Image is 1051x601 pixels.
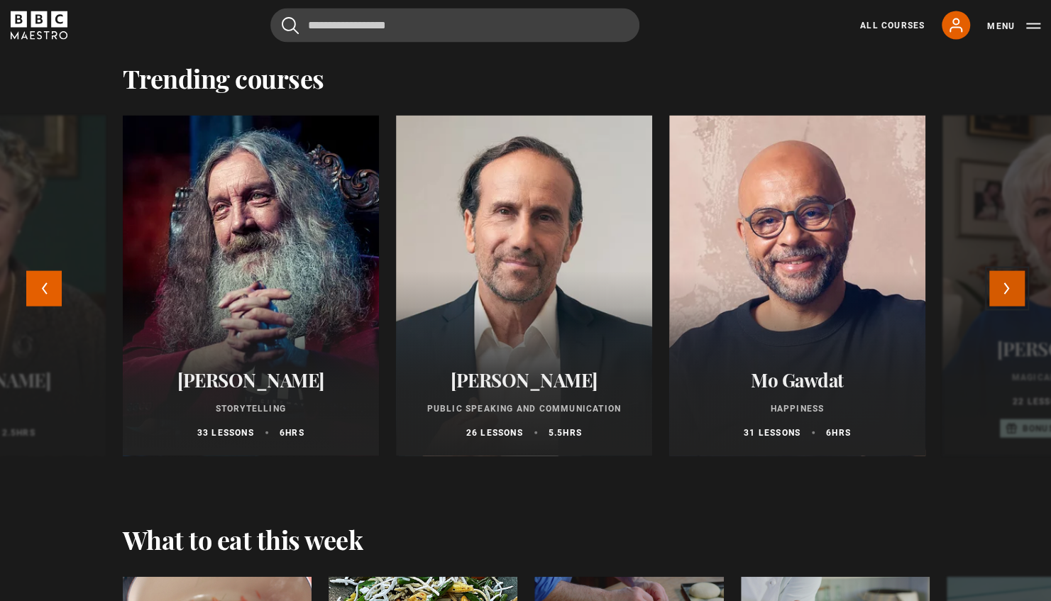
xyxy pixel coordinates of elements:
[123,524,363,553] h2: What to eat this week
[987,18,1040,33] button: Toggle navigation
[16,427,35,437] abbr: hrs
[123,115,379,456] a: [PERSON_NAME] Storytelling 33 lessons 6hrs
[270,8,639,42] input: Search
[282,16,299,34] button: Submit the search query
[396,115,652,456] a: [PERSON_NAME] Public Speaking and Communication 26 lessons 5.5hrs
[686,368,908,390] h2: Mo Gawdat
[860,18,925,31] a: All Courses
[669,115,925,456] a: Mo Gawdat Happiness 31 lessons 6hrs
[563,427,582,437] abbr: hrs
[140,402,362,414] p: Storytelling
[197,426,254,439] p: 33 lessons
[2,426,35,439] p: 2.5
[280,426,304,439] p: 6
[413,368,635,390] h2: [PERSON_NAME]
[466,426,523,439] p: 26 lessons
[140,368,362,390] h2: [PERSON_NAME]
[11,11,67,39] svg: BBC Maestro
[413,402,635,414] p: Public Speaking and Communication
[549,426,582,439] p: 5.5
[123,62,324,92] h2: Trending courses
[832,427,851,437] abbr: hrs
[285,427,304,437] abbr: hrs
[826,426,851,439] p: 6
[744,426,800,439] p: 31 lessons
[686,402,908,414] p: Happiness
